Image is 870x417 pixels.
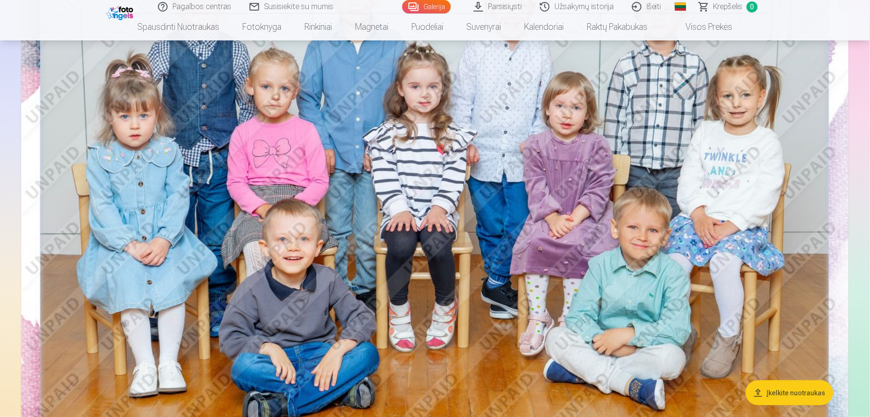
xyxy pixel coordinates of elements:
a: Fotoknyga [231,13,293,40]
button: Įkelkite nuotraukas [746,380,833,405]
a: Kalendoriai [513,13,575,40]
a: Visos prekės [659,13,744,40]
a: Puodeliai [400,13,455,40]
img: /fa2 [106,4,136,20]
a: Spausdinti nuotraukas [126,13,231,40]
a: Magnetai [343,13,400,40]
a: Rinkiniai [293,13,343,40]
span: Krepšelis [713,1,743,13]
a: Suvenyrai [455,13,513,40]
a: Raktų pakabukas [575,13,659,40]
span: 0 [747,1,758,13]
